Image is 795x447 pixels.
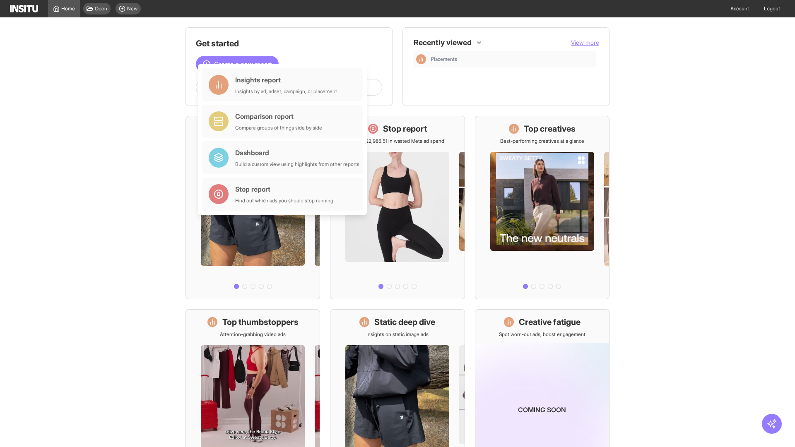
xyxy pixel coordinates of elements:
[196,38,382,49] h1: Get started
[127,5,137,12] span: New
[500,138,584,144] p: Best-performing creatives at a glance
[185,116,320,299] a: What's live nowSee all active ads instantly
[524,123,576,135] h1: Top creatives
[475,116,609,299] a: Top creativesBest-performing creatives at a glance
[235,197,333,204] div: Find out which ads you should stop running
[214,59,272,69] span: Create a new report
[220,331,286,338] p: Attention-grabbing video ads
[235,161,359,168] div: Build a custom view using highlights from other reports
[235,75,337,85] div: Insights report
[374,316,435,328] h1: Static deep dive
[235,111,322,121] div: Comparison report
[431,56,593,62] span: Placements
[196,56,279,72] button: Create a new report
[235,125,322,131] div: Compare groups of things side by side
[10,5,38,12] img: Logo
[330,116,465,299] a: Stop reportSave £22,985.51 in wasted Meta ad spend
[351,138,444,144] p: Save £22,985.51 in wasted Meta ad spend
[61,5,75,12] span: Home
[571,38,599,47] button: View more
[431,56,457,62] span: Placements
[383,123,427,135] h1: Stop report
[416,54,426,64] div: Insights
[95,5,107,12] span: Open
[222,316,299,328] h1: Top thumbstoppers
[571,39,599,46] span: View more
[235,88,337,95] div: Insights by ad, adset, campaign, or placement
[366,331,429,338] p: Insights on static image ads
[235,148,359,158] div: Dashboard
[235,184,333,194] div: Stop report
